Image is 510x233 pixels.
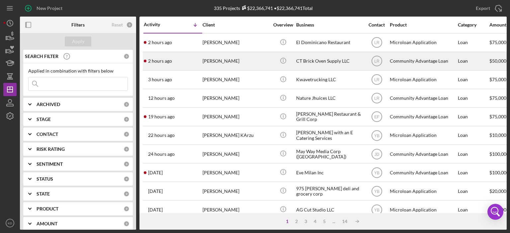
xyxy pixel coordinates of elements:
div: Loan [458,127,489,144]
time: 2025-09-03 19:07 [148,40,172,45]
div: New Project [37,2,62,15]
div: 14 [339,219,351,224]
text: KD [8,221,12,225]
text: LR [374,96,380,101]
div: 0 [124,146,129,152]
button: KD [3,216,17,230]
div: [PERSON_NAME] Restaurant & Grill Corp [296,108,363,126]
b: Filters [71,22,85,28]
div: Microloan Application [390,182,456,200]
div: 0 [124,176,129,182]
div: Reset [112,22,123,28]
div: Export [476,2,490,15]
time: 2025-09-02 21:13 [148,151,175,157]
div: Loan [458,34,489,51]
time: 2025-09-03 17:57 [148,77,172,82]
div: Loan [458,52,489,70]
div: Microloan Application [390,34,456,51]
div: 0 [124,131,129,137]
button: New Project [20,2,69,15]
div: Category [458,22,489,28]
div: Microloan Application [390,127,456,144]
div: 0 [124,206,129,212]
span: $75,000 [489,77,506,82]
b: STATUS [37,176,53,182]
div: 0 [124,221,129,227]
div: Activity [144,22,173,27]
div: Community Advantage Loan [390,89,456,107]
div: Community Advantage Loan [390,108,456,126]
div: [PERSON_NAME] [203,71,269,88]
div: Community Advantage Loan [390,164,456,181]
div: Open Intercom Messenger [487,204,503,220]
b: CONTACT [37,132,58,137]
div: Loan [458,201,489,218]
div: [PERSON_NAME] KArzu [203,127,269,144]
div: CT Brick Oven Supply LLC [296,52,363,70]
div: 4 [310,219,320,224]
text: EF [374,115,379,119]
text: YB [374,189,379,194]
text: JD [374,152,379,156]
div: Business [296,22,363,28]
div: 0 [124,53,129,59]
div: 3 [301,219,310,224]
b: SENTIMENT [37,161,63,167]
span: $75,000 [489,95,506,101]
text: LR [374,78,380,82]
div: Loan [458,182,489,200]
div: Kwavetrucking LLC [296,71,363,88]
span: $75,000 [489,114,506,119]
div: Microloan Application [390,71,456,88]
div: [PERSON_NAME] [203,201,269,218]
b: RISK RATING [37,146,65,152]
div: [PERSON_NAME] [203,34,269,51]
time: 2025-09-01 14:49 [148,207,163,212]
div: [PERSON_NAME] [203,89,269,107]
time: 2025-09-03 19:01 [148,58,172,64]
b: STAGE [37,117,51,122]
b: SEARCH FILTER [25,54,58,59]
div: Loan [458,164,489,181]
div: Loan [458,89,489,107]
text: LR [374,59,380,64]
div: 0 [126,22,133,28]
b: AMOUNT [37,221,57,226]
span: $100,000 [489,170,509,175]
div: Product [390,22,456,28]
span: $50,000 [489,58,506,64]
div: Loan [458,108,489,126]
text: LR [374,40,380,45]
span: $75,000 [489,39,506,45]
div: 5 [320,219,329,224]
time: 2025-09-03 08:59 [148,95,175,101]
time: 2025-09-03 01:50 [148,114,175,119]
div: AG Cut Studio LLC [296,201,363,218]
div: May Way Media Corp ([GEOGRAPHIC_DATA]) [296,145,363,163]
div: 0 [124,161,129,167]
time: 2025-09-02 14:32 [148,170,163,175]
div: El Dominicano Restaurant [296,34,363,51]
time: 2025-09-02 23:28 [148,133,175,138]
time: 2025-09-01 19:06 [148,189,163,194]
b: STATE [37,191,50,197]
div: Community Advantage Loan [390,145,456,163]
div: [PERSON_NAME] [203,145,269,163]
div: Overview [271,22,296,28]
div: Community Advantage Loan [390,52,456,70]
div: Applied in combination with filters below [28,68,128,74]
text: YB [374,133,379,138]
div: 335 Projects • $22,366,741 Total [214,5,313,11]
div: [PERSON_NAME] [203,182,269,200]
div: 2 [292,219,301,224]
div: 0 [124,191,129,197]
span: $10,000 [489,132,506,138]
button: Export [469,2,507,15]
text: YB [374,207,379,212]
b: PRODUCT [37,206,58,211]
div: 0 [124,116,129,122]
div: Contact [364,22,389,28]
b: ARCHIVED [37,102,60,107]
div: Eve Milan Inc [296,164,363,181]
button: Apply [65,36,91,46]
